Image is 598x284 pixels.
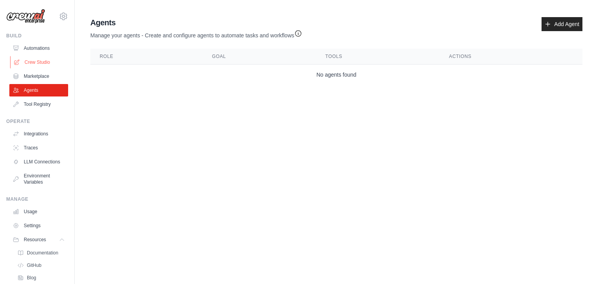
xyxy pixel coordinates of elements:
[9,98,68,110] a: Tool Registry
[9,219,68,232] a: Settings
[24,237,46,243] span: Resources
[27,262,41,268] span: GitHub
[90,49,203,65] th: Role
[9,233,68,246] button: Resources
[27,275,36,281] span: Blog
[27,250,58,256] span: Documentation
[9,205,68,218] a: Usage
[14,247,68,258] a: Documentation
[316,49,440,65] th: Tools
[14,260,68,271] a: GitHub
[542,17,582,31] a: Add Agent
[9,128,68,140] a: Integrations
[90,65,582,85] td: No agents found
[14,272,68,283] a: Blog
[9,170,68,188] a: Environment Variables
[6,118,68,124] div: Operate
[203,49,316,65] th: Goal
[90,28,302,39] p: Manage your agents - Create and configure agents to automate tasks and workflows
[6,196,68,202] div: Manage
[10,56,69,68] a: Crew Studio
[6,33,68,39] div: Build
[6,9,45,24] img: Logo
[9,42,68,54] a: Automations
[9,84,68,96] a: Agents
[9,142,68,154] a: Traces
[9,156,68,168] a: LLM Connections
[90,17,302,28] h2: Agents
[440,49,582,65] th: Actions
[9,70,68,82] a: Marketplace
